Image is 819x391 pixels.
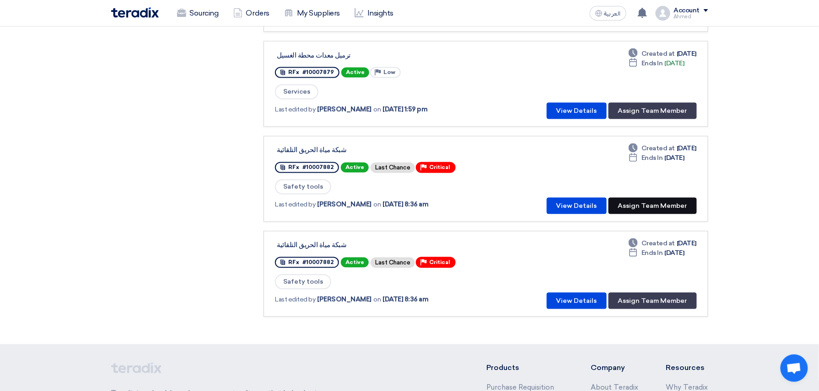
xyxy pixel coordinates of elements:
span: RFx [288,259,299,266]
span: on [373,200,381,210]
div: [DATE] [629,49,696,58]
span: [PERSON_NAME] [318,200,372,210]
button: العربية [590,6,626,21]
img: Teradix logo [111,7,159,18]
li: Products [486,363,564,374]
div: شبكة مياة الحريق التلقائية [277,146,506,154]
a: Orders [226,3,277,23]
img: profile_test.png [656,6,670,21]
div: شبكة مياة الحريق التلقائية [277,241,506,249]
div: Last Chance [371,258,415,268]
button: View Details [547,198,607,214]
span: Ends In [641,58,663,68]
span: Last edited by [275,105,315,115]
span: RFx [288,164,299,171]
div: ِAhmed [674,14,708,19]
button: Assign Team Member [609,103,697,119]
span: Created at [641,144,675,153]
span: [PERSON_NAME] [318,295,372,305]
div: [DATE] [629,153,684,163]
a: My Suppliers [277,3,347,23]
button: Assign Team Member [609,293,697,309]
button: Assign Team Member [609,198,697,214]
span: Ends In [641,153,663,163]
li: Resources [666,363,708,374]
div: [DATE] [629,239,696,248]
span: on [373,105,381,115]
span: Critical [429,259,450,266]
span: Active [341,68,369,78]
span: Ends In [641,248,663,258]
span: Created at [641,239,675,248]
span: Low [383,69,395,76]
span: RFx [288,69,299,76]
span: العربية [604,11,621,17]
span: Last edited by [275,295,315,305]
span: #10007879 [302,69,334,76]
span: #10007882 [302,164,334,171]
a: Sourcing [170,3,226,23]
div: [DATE] [629,248,684,258]
span: Last edited by [275,200,315,210]
div: Account [674,7,700,15]
span: Active [341,163,369,173]
a: Insights [347,3,401,23]
div: [DATE] [629,58,684,68]
li: Company [591,363,639,374]
span: [DATE] 8:36 am [383,200,428,210]
span: Created at [641,49,675,58]
span: Safety tools [275,180,331,195]
span: #10007882 [302,259,334,266]
span: [DATE] 8:36 am [383,295,428,305]
span: [PERSON_NAME] [318,105,372,115]
span: Safety tools [275,275,331,290]
div: Open chat [781,354,808,382]
span: Active [341,258,369,268]
span: on [373,295,381,305]
span: Services [275,85,318,100]
div: Last Chance [371,163,415,173]
div: [DATE] [629,144,696,153]
button: View Details [547,293,607,309]
div: ترميل معدات محطة الغسيل [277,51,506,59]
span: Critical [429,164,450,171]
button: View Details [547,103,607,119]
span: [DATE] 1:59 pm [383,105,427,115]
